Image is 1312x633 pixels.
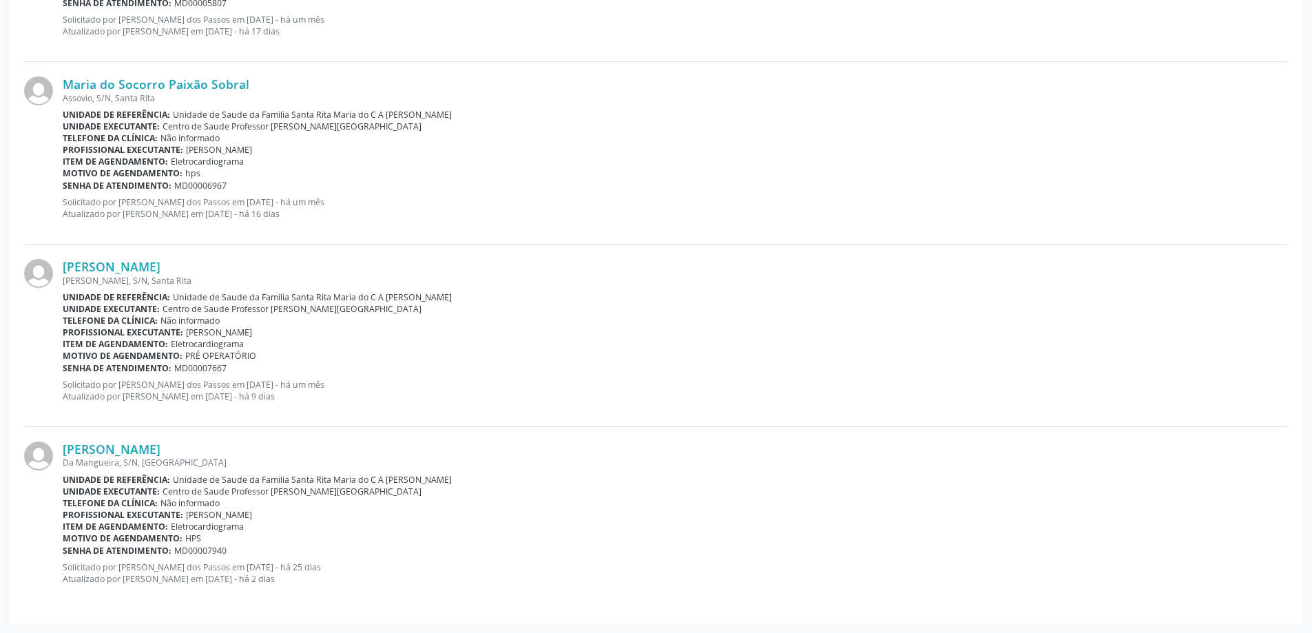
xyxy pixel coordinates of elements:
b: Item de agendamento: [63,521,168,532]
b: Motivo de agendamento: [63,167,183,179]
img: img [24,76,53,105]
span: Não informado [160,315,220,326]
b: Unidade executante: [63,486,160,497]
p: Solicitado por [PERSON_NAME] dos Passos em [DATE] - há 25 dias Atualizado por [PERSON_NAME] em [D... [63,561,1288,585]
b: Unidade de referência: [63,291,170,303]
span: MD00006967 [174,180,227,191]
b: Profissional executante: [63,509,183,521]
span: Unidade de Saude da Familia Santa Rita Maria do C A [PERSON_NAME] [173,474,452,486]
span: Unidade de Saude da Familia Santa Rita Maria do C A [PERSON_NAME] [173,291,452,303]
a: [PERSON_NAME] [63,259,160,274]
span: MD00007667 [174,362,227,374]
b: Senha de atendimento: [63,180,171,191]
span: Eletrocardiograma [171,156,244,167]
b: Item de agendamento: [63,156,168,167]
p: Solicitado por [PERSON_NAME] dos Passos em [DATE] - há um mês Atualizado por [PERSON_NAME] em [DA... [63,14,1288,37]
span: Centro de Saude Professor [PERSON_NAME][GEOGRAPHIC_DATA] [163,486,421,497]
b: Motivo de agendamento: [63,532,183,544]
span: [PERSON_NAME] [186,509,252,521]
span: Não informado [160,497,220,509]
span: Centro de Saude Professor [PERSON_NAME][GEOGRAPHIC_DATA] [163,303,421,315]
b: Unidade de referência: [63,474,170,486]
span: hps [185,167,200,179]
span: [PERSON_NAME] [186,144,252,156]
span: HPS [185,532,201,544]
b: Telefone da clínica: [63,497,158,509]
p: Solicitado por [PERSON_NAME] dos Passos em [DATE] - há um mês Atualizado por [PERSON_NAME] em [DA... [63,379,1288,402]
a: [PERSON_NAME] [63,442,160,457]
a: Maria do Socorro Paixão Sobral [63,76,249,92]
span: Eletrocardiograma [171,338,244,350]
b: Unidade de referência: [63,109,170,121]
b: Unidade executante: [63,121,160,132]
b: Telefone da clínica: [63,132,158,144]
div: Assovio, S/N, Santa Rita [63,92,1288,104]
span: Unidade de Saude da Familia Santa Rita Maria do C A [PERSON_NAME] [173,109,452,121]
p: Solicitado por [PERSON_NAME] dos Passos em [DATE] - há um mês Atualizado por [PERSON_NAME] em [DA... [63,196,1288,220]
span: MD00007940 [174,545,227,557]
span: Centro de Saude Professor [PERSON_NAME][GEOGRAPHIC_DATA] [163,121,421,132]
span: Não informado [160,132,220,144]
b: Motivo de agendamento: [63,350,183,362]
div: [PERSON_NAME], S/N, Santa Rita [63,275,1288,287]
b: Telefone da clínica: [63,315,158,326]
b: Senha de atendimento: [63,362,171,374]
img: img [24,259,53,288]
b: Unidade executante: [63,303,160,315]
b: Profissional executante: [63,144,183,156]
div: Da Mangueira, S/N, [GEOGRAPHIC_DATA] [63,457,1288,468]
b: Item de agendamento: [63,338,168,350]
span: PRÉ OPERATÓRIO [185,350,256,362]
b: Senha de atendimento: [63,545,171,557]
img: img [24,442,53,470]
b: Profissional executante: [63,326,183,338]
span: Eletrocardiograma [171,521,244,532]
span: [PERSON_NAME] [186,326,252,338]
